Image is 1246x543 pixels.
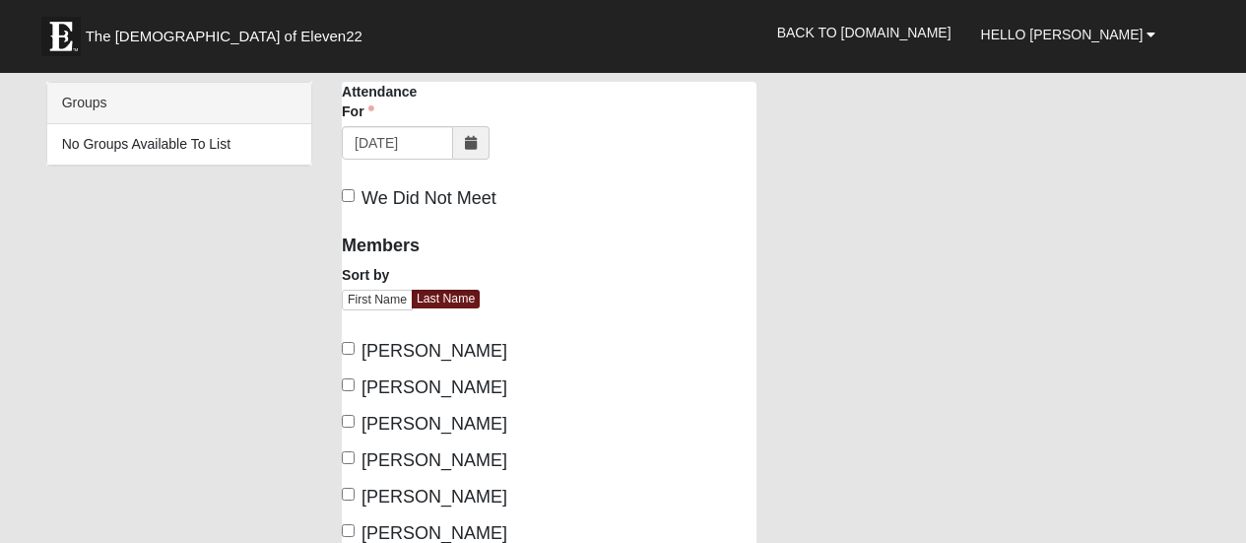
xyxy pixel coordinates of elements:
a: Back to [DOMAIN_NAME] [762,8,966,57]
span: [PERSON_NAME] [361,487,507,507]
div: Groups [47,83,311,124]
a: Last Name [412,290,480,308]
span: [PERSON_NAME] [361,450,507,470]
input: [PERSON_NAME] [342,415,355,428]
input: [PERSON_NAME] [342,451,355,464]
span: We Did Not Meet [361,188,496,208]
a: Hello [PERSON_NAME] [966,10,1171,59]
input: [PERSON_NAME] [342,342,355,355]
span: [PERSON_NAME] [361,341,507,361]
input: [PERSON_NAME] [342,378,355,391]
a: The [DEMOGRAPHIC_DATA] of Eleven22 [32,7,426,56]
input: We Did Not Meet [342,189,355,202]
span: The [DEMOGRAPHIC_DATA] of Eleven22 [86,27,362,46]
span: [PERSON_NAME] [361,414,507,434]
span: Hello [PERSON_NAME] [981,27,1144,42]
a: First Name [342,290,413,310]
span: [PERSON_NAME] [361,377,507,397]
li: No Groups Available To List [47,124,311,165]
label: Attendance For [342,82,424,121]
input: [PERSON_NAME] [342,488,355,501]
h4: Members [342,236,534,257]
label: Sort by [342,265,389,285]
img: Eleven22 logo [41,17,81,56]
